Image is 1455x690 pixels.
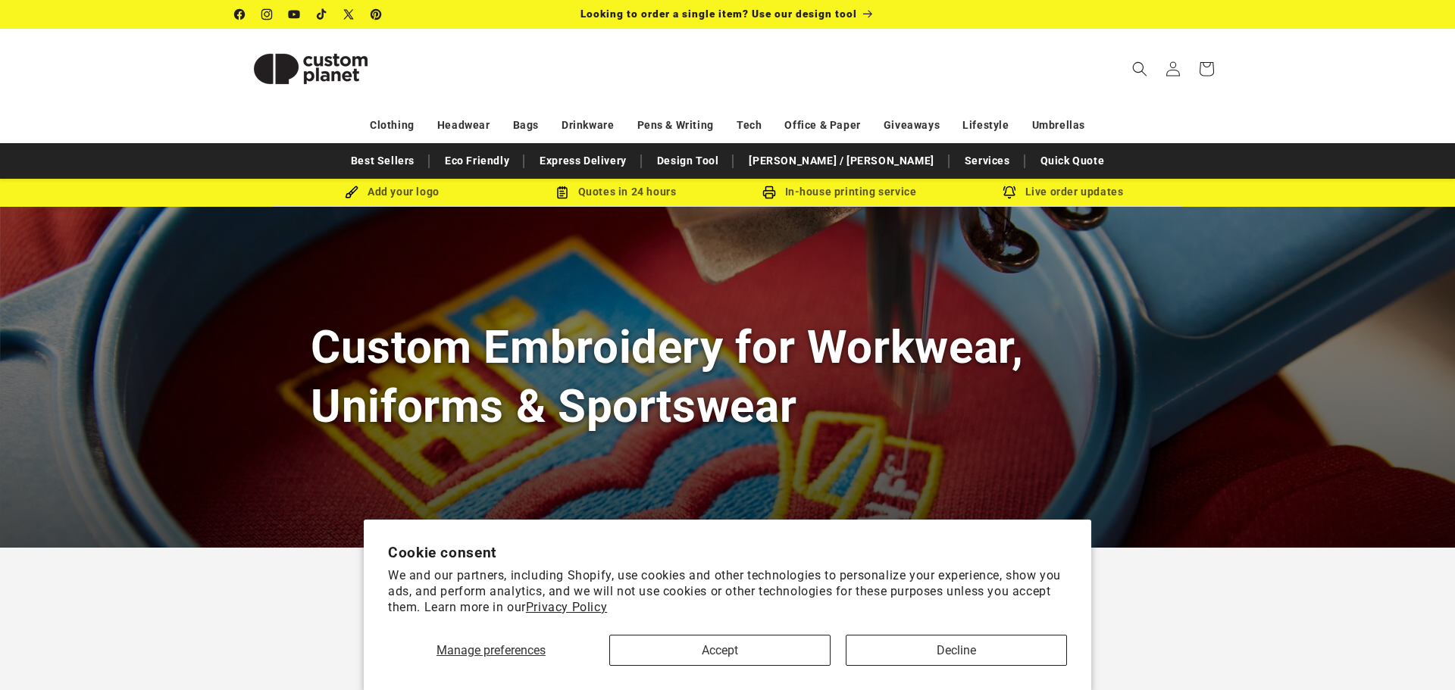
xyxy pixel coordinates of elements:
[311,318,1144,435] h1: Custom Embroidery for Workwear, Uniforms & Sportswear
[526,600,607,614] a: Privacy Policy
[513,112,539,139] a: Bags
[1123,52,1156,86] summary: Search
[235,35,386,103] img: Custom Planet
[388,568,1067,615] p: We and our partners, including Shopify, use cookies and other technologies to personalize your ex...
[388,635,594,666] button: Manage preferences
[741,148,941,174] a: [PERSON_NAME] / [PERSON_NAME]
[532,148,634,174] a: Express Delivery
[649,148,727,174] a: Design Tool
[1033,148,1112,174] a: Quick Quote
[504,183,727,201] div: Quotes in 24 hours
[437,112,490,139] a: Headwear
[555,186,569,199] img: Order Updates Icon
[370,112,415,139] a: Clothing
[727,183,951,201] div: In-house printing service
[280,183,504,201] div: Add your logo
[436,643,546,657] span: Manage preferences
[1003,186,1016,199] img: Order updates
[884,112,940,139] a: Giveaways
[1032,112,1085,139] a: Umbrellas
[437,148,517,174] a: Eco Friendly
[580,8,857,20] span: Looking to order a single item? Use our design tool
[345,186,358,199] img: Brush Icon
[784,112,860,139] a: Office & Paper
[637,112,714,139] a: Pens & Writing
[762,186,776,199] img: In-house printing
[562,112,614,139] a: Drinkware
[951,183,1175,201] div: Live order updates
[957,148,1018,174] a: Services
[737,112,762,139] a: Tech
[343,148,422,174] a: Best Sellers
[846,635,1067,666] button: Decline
[388,544,1067,561] h2: Cookie consent
[609,635,831,666] button: Accept
[230,29,393,108] a: Custom Planet
[962,112,1009,139] a: Lifestyle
